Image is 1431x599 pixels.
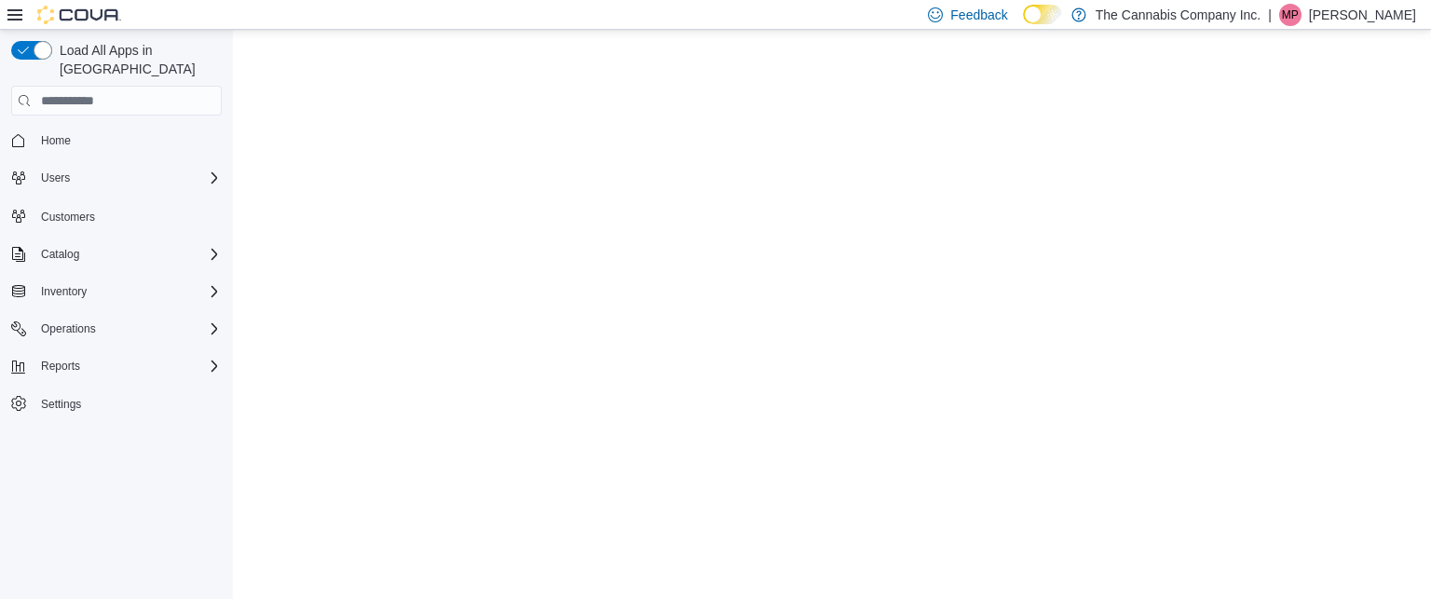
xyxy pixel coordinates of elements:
span: Customers [41,210,95,225]
button: Settings [4,390,229,417]
img: Cova [37,6,121,24]
button: Inventory [4,279,229,305]
button: Inventory [34,280,94,303]
span: Inventory [41,284,87,299]
span: Home [41,133,71,148]
a: Customers [34,206,102,228]
nav: Complex example [11,119,222,466]
p: [PERSON_NAME] [1309,4,1416,26]
button: Reports [4,353,229,379]
button: Operations [4,316,229,342]
span: Users [34,167,222,189]
span: Operations [41,321,96,336]
button: Users [34,167,77,189]
button: Customers [4,202,229,229]
span: Operations [34,318,222,340]
span: Reports [41,359,80,374]
span: Feedback [950,6,1007,24]
p: | [1268,4,1272,26]
span: Catalog [41,247,79,262]
span: Settings [34,392,222,415]
span: Home [34,129,222,152]
button: Operations [34,318,103,340]
span: Settings [41,397,81,412]
button: Home [4,127,229,154]
span: Dark Mode [1023,24,1024,25]
a: Home [34,129,78,152]
span: Customers [34,204,222,227]
button: Reports [34,355,88,377]
div: Mitch Parker [1279,4,1302,26]
span: Catalog [34,243,222,265]
p: The Cannabis Company Inc. [1096,4,1261,26]
button: Catalog [34,243,87,265]
span: Users [41,170,70,185]
span: MP [1282,4,1299,26]
button: Users [4,165,229,191]
span: Reports [34,355,222,377]
span: Load All Apps in [GEOGRAPHIC_DATA] [52,41,222,78]
input: Dark Mode [1023,5,1062,24]
span: Inventory [34,280,222,303]
a: Settings [34,393,89,415]
button: Catalog [4,241,229,267]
